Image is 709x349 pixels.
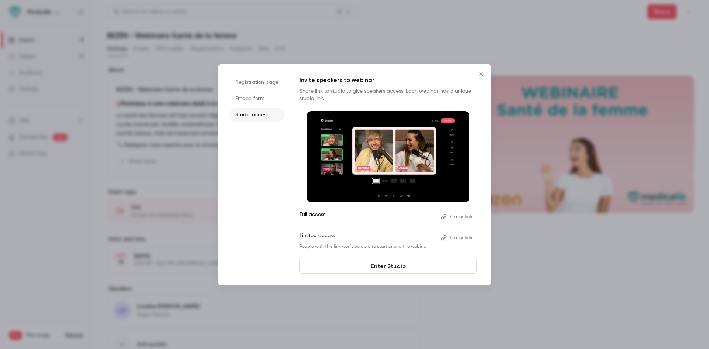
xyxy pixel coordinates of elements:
a: Enter Studio [299,259,477,274]
p: Full access [299,211,435,223]
button: Close [474,67,489,82]
p: Limited access [299,232,435,244]
p: Share link to studio to give speakers access. Each webinar has a unique studio link. [299,88,477,102]
li: Studio access [229,108,285,122]
button: Copy link [438,211,477,223]
p: People with this link won't be able to start or end the webinar [299,244,435,250]
img: Invite speakers to webinar [307,111,469,203]
p: Invite speakers to webinar [299,76,477,85]
li: Embed form [229,92,285,105]
button: Copy link [438,232,477,244]
li: Registration page [229,76,285,89]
